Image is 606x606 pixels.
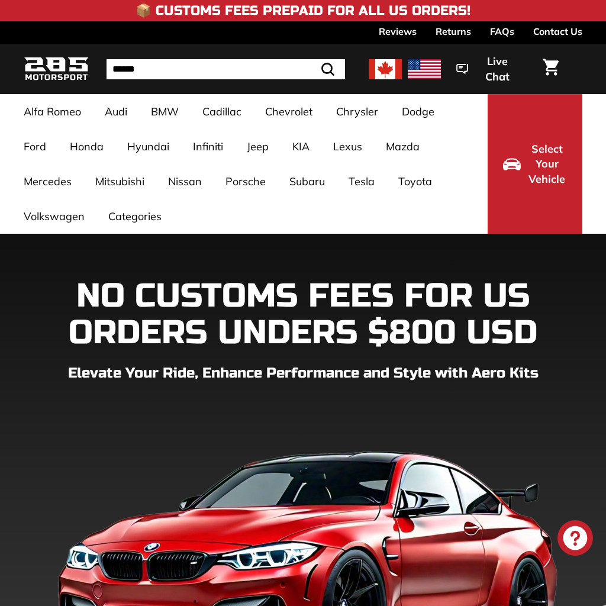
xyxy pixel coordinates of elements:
a: Returns [436,21,471,41]
a: FAQs [490,21,514,41]
a: Mitsubishi [83,164,156,199]
img: Logo_285_Motorsport_areodynamics_components [24,55,89,83]
a: Contact Us [533,21,582,41]
a: Chevrolet [253,94,324,129]
a: Porsche [214,164,278,199]
a: BMW [139,94,191,129]
a: Reviews [379,21,417,41]
a: Tesla [337,164,386,199]
p: Elevate Your Ride, Enhance Performance and Style with Aero Kits [24,363,582,384]
a: Alfa Romeo [12,94,93,129]
a: Toyota [386,164,444,199]
a: Dodge [390,94,446,129]
h4: 📦 Customs Fees Prepaid for All US Orders! [136,4,470,18]
a: Honda [58,129,115,164]
inbox-online-store-chat: Shopify online store chat [554,520,597,559]
a: Mercedes [12,164,83,199]
a: Lexus [321,129,374,164]
a: Subaru [278,164,337,199]
a: Mazda [374,129,431,164]
input: Search [107,59,345,79]
a: Cadillac [191,94,253,129]
a: Audi [93,94,139,129]
a: Nissan [156,164,214,199]
a: Volkswagen [12,199,96,234]
span: Live Chat [474,54,520,84]
a: Ford [12,129,58,164]
span: Select Your Vehicle [527,141,567,187]
a: Hyundai [115,129,181,164]
a: KIA [281,129,321,164]
h1: NO CUSTOMS FEES FOR US ORDERS UNDERS $800 USD [24,278,582,351]
button: Select Your Vehicle [488,94,582,234]
button: Live Chat [441,47,536,91]
a: Categories [96,199,173,234]
a: Infiniti [181,129,235,164]
a: Chrysler [324,94,390,129]
a: Jeep [235,129,281,164]
a: Cart [536,49,566,89]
